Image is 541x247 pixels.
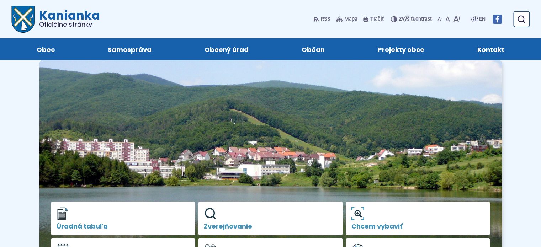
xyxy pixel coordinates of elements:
a: Občan [282,38,344,60]
a: Projekty obce [359,38,444,60]
span: Zvýšiť [399,16,413,22]
a: Obecný úrad [185,38,268,60]
span: kontrast [399,16,432,22]
a: Obec [17,38,74,60]
span: Zverejňovanie [204,223,337,230]
button: Zväčšiť veľkosť písma [451,12,462,27]
span: Obecný úrad [205,38,249,60]
span: Oficiálne stránky [39,21,100,28]
span: Mapa [344,15,357,23]
span: Občan [302,38,325,60]
span: Projekty obce [378,38,424,60]
span: EN [479,15,486,23]
button: Tlačiť [362,12,385,27]
span: Tlačiť [370,16,384,22]
a: Samospráva [88,38,171,60]
a: Úradná tabuľa [51,202,196,236]
button: Zmenšiť veľkosť písma [436,12,444,27]
span: Kontakt [477,38,504,60]
a: Logo Kanianka, prejsť na domovskú stránku. [11,6,100,33]
span: RSS [321,15,330,23]
a: Chcem vybaviť [346,202,490,236]
a: RSS [314,12,332,27]
a: Zverejňovanie [198,202,343,236]
span: Samospráva [108,38,152,60]
span: Obec [37,38,55,60]
h1: Kanianka [35,9,100,28]
img: Prejsť na Facebook stránku [493,15,502,24]
a: Mapa [335,12,359,27]
button: Nastaviť pôvodnú veľkosť písma [444,12,451,27]
button: Zvýšiťkontrast [391,12,433,27]
a: Kontakt [458,38,524,60]
a: EN [478,15,487,23]
span: Chcem vybaviť [351,223,485,230]
img: Prejsť na domovskú stránku [11,6,35,33]
span: Úradná tabuľa [57,223,190,230]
